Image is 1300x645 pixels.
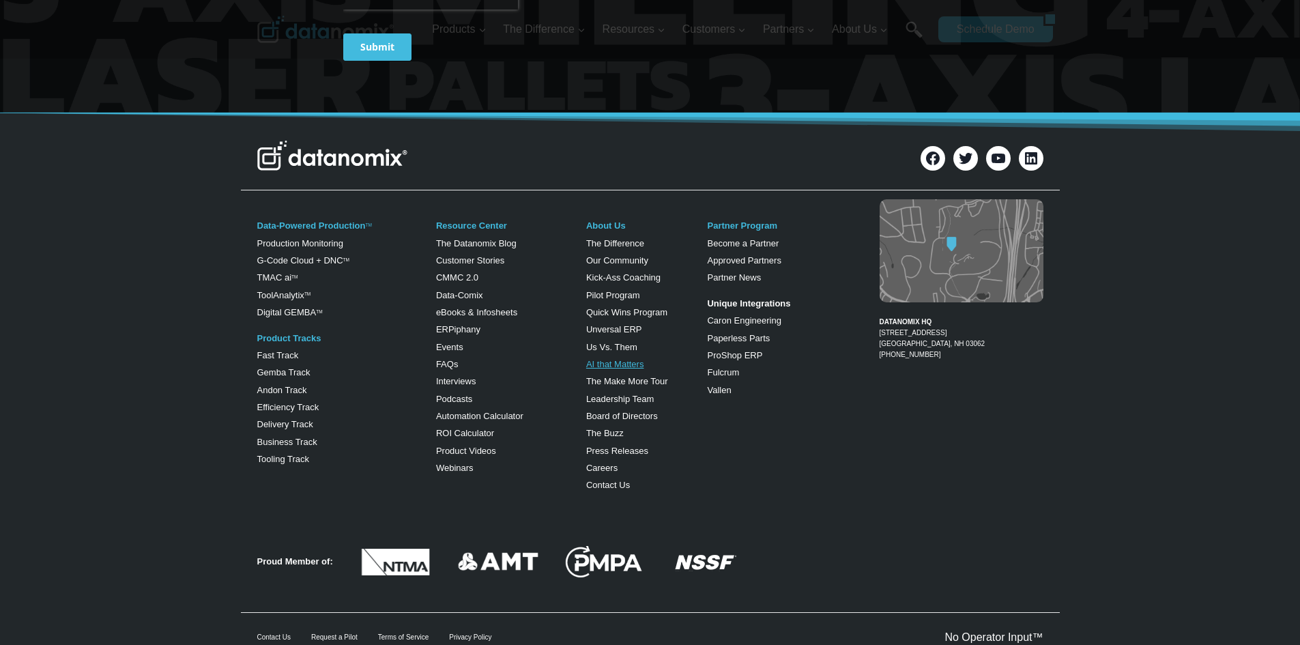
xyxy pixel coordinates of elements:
a: The Datanomix Blog [436,238,517,248]
a: Become a Partner [707,238,779,248]
figcaption: [PHONE_NUMBER] [880,306,1043,360]
a: Data-Powered Production [257,220,366,231]
strong: Unique Integrations [707,298,790,309]
a: Automation Calculator [436,411,523,421]
a: The Buzz [586,428,624,438]
a: Events [436,342,463,352]
a: Interviews [436,376,476,386]
a: Board of Directors [586,411,658,421]
a: The Difference [586,238,644,248]
a: Delivery Track [257,419,313,429]
strong: DATANOMIX HQ [880,318,932,326]
a: Our Community [586,255,648,266]
a: Terms [153,304,173,314]
a: Partner News [707,272,761,283]
a: ROI Calculator [436,428,494,438]
a: The Make More Tour [586,376,668,386]
a: Vallen [707,385,731,395]
a: Partner Program [707,220,777,231]
a: eBooks & Infosheets [436,307,517,317]
a: Data-Comix [436,290,483,300]
a: TM [304,291,310,296]
a: Caron Engineering [707,315,781,326]
a: Privacy Policy [186,304,230,314]
a: Press Releases [586,446,648,456]
a: ToolAnalytix [257,290,304,300]
a: Customer Stories [436,255,504,266]
a: TMAC aiTM [257,272,298,283]
a: Business Track [257,437,317,447]
img: Datanomix Logo [257,141,407,171]
a: Digital GEMBATM [257,307,323,317]
a: Production Monitoring [257,238,343,248]
a: ProShop ERP [707,350,762,360]
sup: TM [316,309,322,314]
a: Resource Center [436,220,507,231]
a: CMMC 2.0 [436,272,478,283]
a: Fulcrum [707,367,739,377]
a: Product Videos [436,446,496,456]
a: ERPiphany [436,324,480,334]
a: Tooling Track [257,454,310,464]
a: Contact Us [586,480,630,490]
a: Gemba Track [257,367,310,377]
a: Efficiency Track [257,402,319,412]
a: About Us [586,220,626,231]
a: Product Tracks [257,333,321,343]
a: Webinars [436,463,474,473]
a: Pilot Program [586,290,640,300]
sup: TM [291,274,298,279]
a: Us Vs. Them [586,342,637,352]
a: TM [365,223,371,227]
a: Kick-Ass Coaching [586,272,661,283]
a: Podcasts [436,394,472,404]
span: Phone number [307,57,369,69]
a: G-Code Cloud + DNCTM [257,255,349,266]
a: Quick Wins Program [586,307,667,317]
a: [STREET_ADDRESS][GEOGRAPHIC_DATA], NH 03062 [880,329,985,347]
a: Careers [586,463,618,473]
img: Datanomix map image [880,199,1043,302]
a: Fast Track [257,350,299,360]
a: Paperless Parts [707,333,770,343]
a: Leadership Team [586,394,654,404]
a: Andon Track [257,385,307,395]
span: Last Name [307,1,351,13]
a: AI that Matters [586,359,644,369]
a: Approved Partners [707,255,781,266]
span: State/Region [307,169,360,181]
sup: TM [343,257,349,262]
a: Unversal ERP [586,324,642,334]
a: FAQs [436,359,459,369]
